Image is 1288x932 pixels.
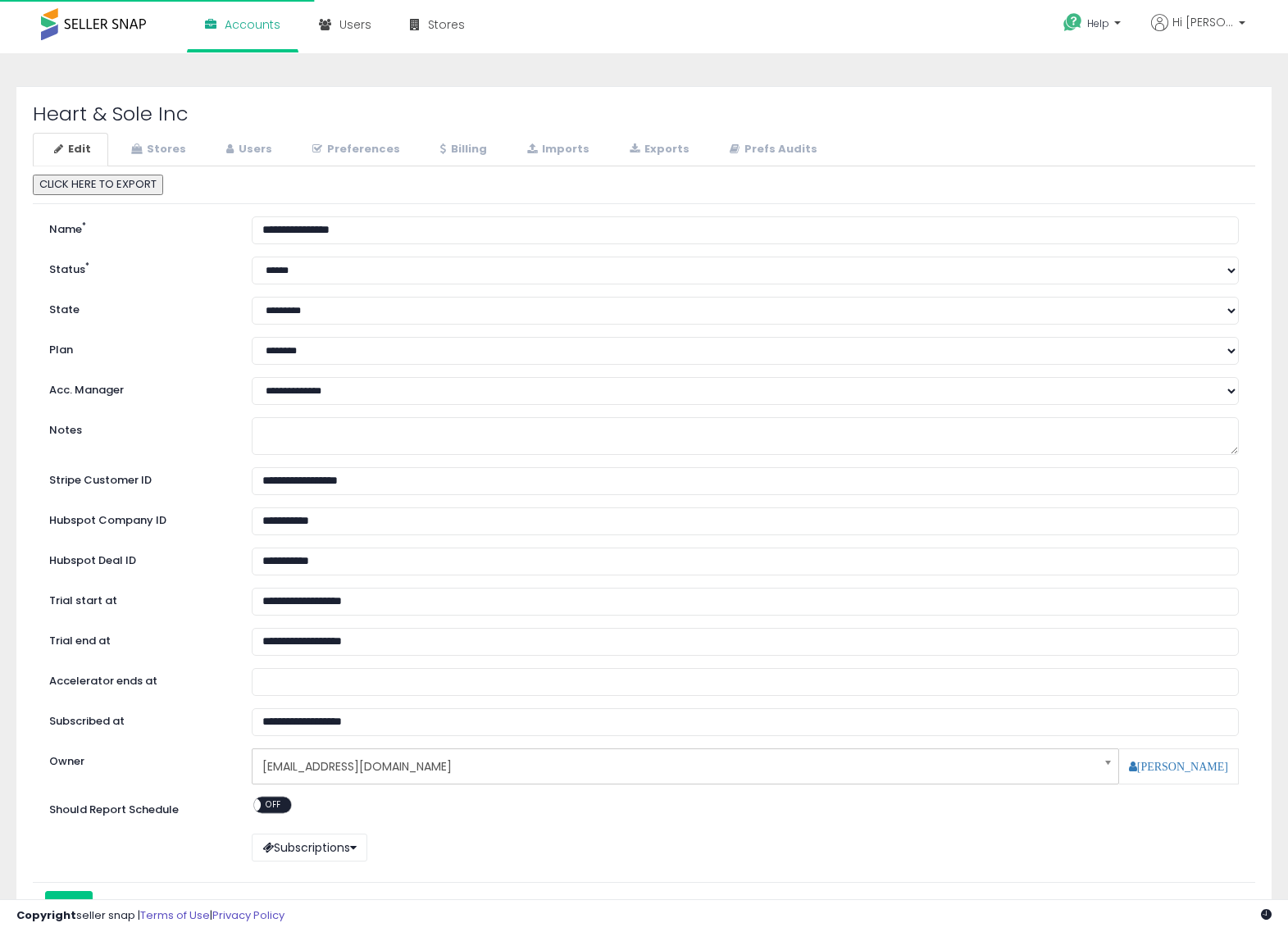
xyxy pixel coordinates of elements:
a: Billing [419,133,504,166]
a: Users [205,133,289,166]
span: Users [339,16,371,33]
i: Get Help [1063,12,1083,33]
span: Stores [428,16,465,33]
span: Hi [PERSON_NAME] [1172,14,1234,30]
span: OFF [261,798,287,812]
span: Accounts [225,16,280,33]
a: Privacy Policy [212,907,284,923]
strong: Copyright [16,907,76,923]
label: Trial start at [37,588,239,609]
label: Should Report Schedule [49,802,179,818]
label: Owner [49,754,84,770]
a: Exports [608,133,707,166]
a: Preferences [291,133,417,166]
button: Subscriptions [252,834,367,862]
label: Subscribed at [37,708,239,730]
label: State [37,297,239,318]
h2: Heart & Sole Inc [33,103,1255,125]
label: Status [37,257,239,278]
a: Stores [110,133,203,166]
label: Acc. Manager [37,377,239,398]
span: [EMAIL_ADDRESS][DOMAIN_NAME] [262,752,1087,780]
a: [PERSON_NAME] [1129,761,1228,772]
label: Hubspot Deal ID [37,548,239,569]
label: Stripe Customer ID [37,467,239,489]
label: Notes [37,417,239,439]
span: Help [1087,16,1109,30]
a: Edit [33,133,108,166]
label: Accelerator ends at [37,668,239,689]
a: Imports [506,133,607,166]
div: seller snap | | [16,908,284,924]
button: CLICK HERE TO EXPORT [33,175,163,195]
label: Hubspot Company ID [37,507,239,529]
a: Hi [PERSON_NAME] [1151,14,1245,51]
label: Plan [37,337,239,358]
a: Prefs Audits [708,133,835,166]
label: Trial end at [37,628,239,649]
a: Terms of Use [140,907,210,923]
label: Name [37,216,239,238]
